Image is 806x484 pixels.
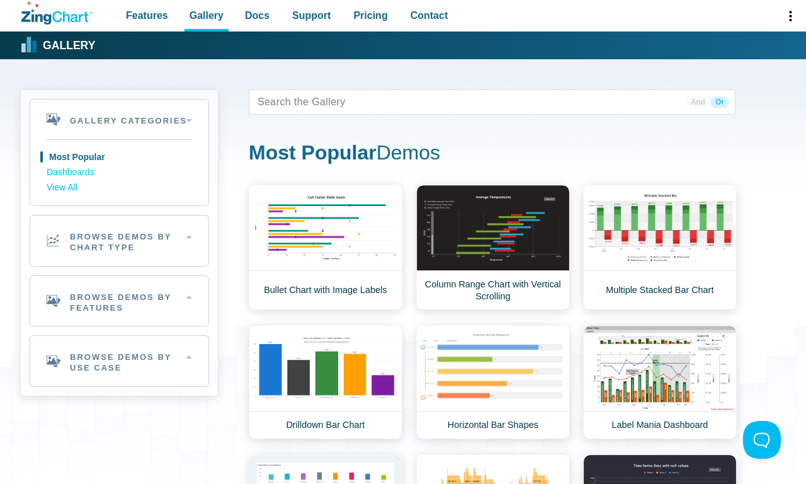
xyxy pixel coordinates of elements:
[47,165,192,180] a: Dashboards
[21,1,93,25] a: ZingChart Logo. Click to return to the homepage
[21,36,95,55] a: Gallery
[249,325,402,439] a: Drilldown Bar Chart
[30,216,208,266] h2: Browse Demos By Chart Type
[411,7,448,24] span: Contact
[249,185,402,310] a: Bullet Chart with Image Labels
[292,7,331,24] span: Support
[583,325,737,439] a: Label Mania Dashboard
[353,7,387,24] span: Pricing
[190,7,224,24] span: Gallery
[249,141,377,164] strong: Most Popular
[30,100,208,139] h2: Gallery Categories
[43,40,95,52] strong: Gallery
[416,185,570,310] a: Column Range Chart with Vertical Scrolling
[743,421,781,459] iframe: Toggle Customer Support
[126,7,168,24] span: Features
[416,325,570,439] a: Horizontal Bar Shapes
[583,185,737,310] a: Multiple Stacked Bar Chart
[710,96,729,108] span: Or
[30,336,208,386] h2: Browse Demos By Use Case
[30,276,208,326] h2: Browse Demos By Features
[249,140,735,168] h1: Demos
[686,96,710,108] span: And
[47,150,192,165] a: Most Popular
[47,180,192,195] a: View All
[245,7,270,24] span: Docs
